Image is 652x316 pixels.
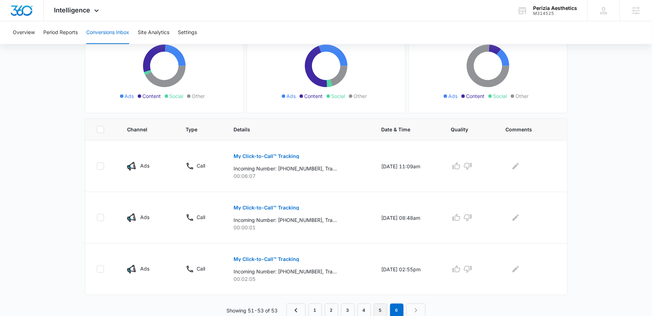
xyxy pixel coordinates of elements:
[138,21,169,44] button: Site Analytics
[234,199,299,216] button: My Click-to-Call™ Tracking
[234,251,299,268] button: My Click-to-Call™ Tracking
[86,21,129,44] button: Conversions Inbox
[234,126,354,133] span: Details
[382,126,423,133] span: Date & Time
[234,205,299,210] p: My Click-to-Call™ Tracking
[197,162,205,169] p: Call
[506,126,546,133] span: Comments
[234,257,299,262] p: My Click-to-Call™ Tracking
[54,6,91,14] span: Intelligence
[305,92,323,100] span: Content
[510,263,521,275] button: Edit Comments
[234,172,365,180] p: 00:06:07
[493,92,507,100] span: Social
[140,213,149,221] p: Ads
[449,92,458,100] span: Ads
[234,224,365,231] p: 00:00:01
[234,154,299,159] p: My Click-to-Call™ Tracking
[354,92,367,100] span: Other
[510,160,521,172] button: Edit Comments
[127,126,158,133] span: Channel
[332,92,345,100] span: Social
[192,92,205,100] span: Other
[234,268,337,275] p: Incoming Number: [PHONE_NUMBER], Tracking Number: [PHONE_NUMBER], Ring To: [PHONE_NUMBER], Caller...
[140,265,149,272] p: Ads
[186,126,206,133] span: Type
[170,92,183,100] span: Social
[373,244,442,295] td: [DATE] 02:55pm
[234,165,337,172] p: Incoming Number: [PHONE_NUMBER], Tracking Number: [PHONE_NUMBER], Ring To: [PHONE_NUMBER], Caller...
[178,21,197,44] button: Settings
[234,216,337,224] p: Incoming Number: [PHONE_NUMBER], Tracking Number: [PHONE_NUMBER], Ring To: [PHONE_NUMBER], Caller...
[197,265,205,272] p: Call
[516,92,529,100] span: Other
[533,11,577,16] div: account id
[510,212,521,223] button: Edit Comments
[140,162,149,169] p: Ads
[227,307,278,314] p: Showing 51-53 of 53
[43,21,78,44] button: Period Reports
[143,92,161,100] span: Content
[466,92,485,100] span: Content
[373,192,442,244] td: [DATE] 08:48am
[373,141,442,192] td: [DATE] 11:09am
[234,275,365,283] p: 00:02:05
[533,5,577,11] div: account name
[287,92,296,100] span: Ads
[451,126,478,133] span: Quality
[125,92,134,100] span: Ads
[197,213,205,221] p: Call
[13,21,35,44] button: Overview
[234,148,299,165] button: My Click-to-Call™ Tracking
